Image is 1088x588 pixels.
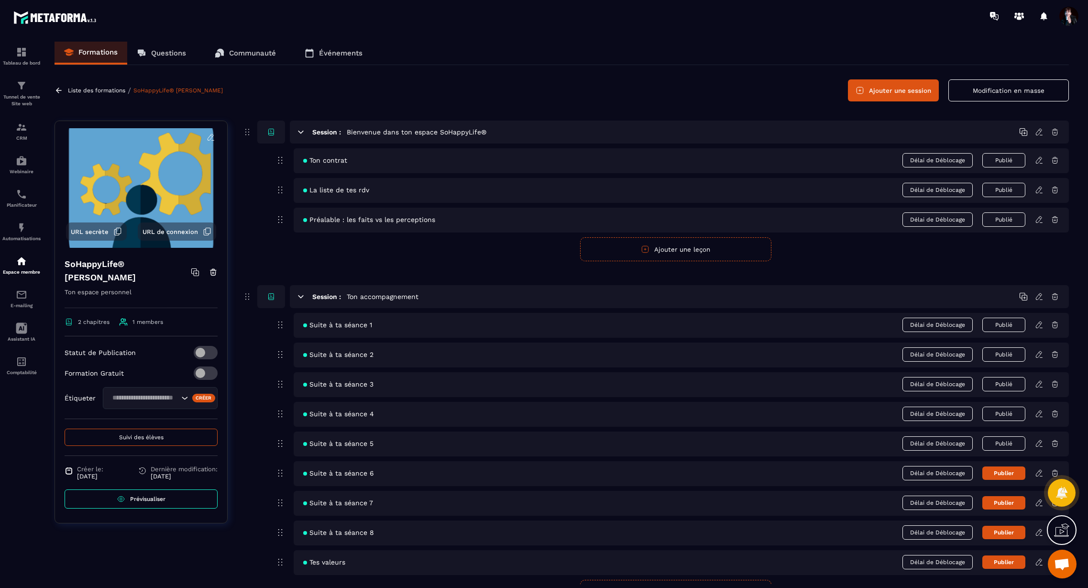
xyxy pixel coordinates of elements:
p: Ton espace personnel [65,287,218,308]
span: Délai de Déblocage [902,466,973,480]
button: Publié [982,407,1025,421]
img: scheduler [16,189,27,200]
span: URL de connexion [143,228,198,235]
button: Ajouter une leçon [580,237,771,261]
span: Délai de Déblocage [902,555,973,569]
div: Search for option [103,387,218,409]
a: schedulerschedulerPlanificateur [2,181,41,215]
span: Suite à ta séance 4 [303,410,374,418]
span: Suite à ta séance 7 [303,499,373,507]
p: Automatisations [2,236,41,241]
button: Publier [982,526,1025,539]
h6: Session : [312,293,341,300]
a: Liste des formations [68,87,125,94]
p: Questions [151,49,186,57]
input: Search for option [109,393,179,403]
span: Délai de Déblocage [902,153,973,167]
span: 2 chapitres [78,319,110,325]
img: logo [13,9,99,26]
span: Suite à ta séance 8 [303,529,374,536]
span: Délai de Déblocage [902,525,973,540]
button: Publié [982,347,1025,362]
span: Suivi des élèves [119,434,164,441]
a: formationformationTunnel de vente Site web [2,73,41,114]
span: Suite à ta séance 5 [303,440,374,447]
a: emailemailE-mailing [2,282,41,315]
a: formationformationTableau de bord [2,39,41,73]
button: Modification en masse [948,79,1069,101]
button: Publié [982,183,1025,197]
p: Comptabilité [2,370,41,375]
a: formationformationCRM [2,114,41,148]
img: formation [16,80,27,91]
h5: Bienvenue dans ton espace SoHappyLife® [347,127,486,137]
button: Publier [982,555,1025,569]
a: automationsautomationsWebinaire [2,148,41,181]
img: background [62,128,220,248]
span: Prévisualiser [130,496,165,502]
div: Créer [192,394,216,402]
p: [DATE] [151,473,218,480]
p: Étiqueter [65,394,96,402]
h5: Ton accompagnement [347,292,418,301]
a: Événements [295,42,372,65]
button: Publié [982,377,1025,391]
button: Publié [982,436,1025,451]
p: Espace membre [2,269,41,275]
img: automations [16,155,27,166]
span: 1 members [132,319,163,325]
span: Ton contrat [303,156,347,164]
span: Délai de Déblocage [902,407,973,421]
p: Formation Gratuit [65,369,124,377]
span: URL secrète [71,228,109,235]
span: Créer le: [77,466,103,473]
a: automationsautomationsAutomatisations [2,215,41,248]
p: Statut de Publication [65,349,136,356]
p: Formations [78,48,118,56]
span: / [128,86,131,95]
span: Préalable : les faits vs les perceptions [303,216,435,223]
button: Publié [982,153,1025,167]
span: Suite à ta séance 2 [303,351,374,358]
img: formation [16,122,27,133]
h6: Session : [312,128,341,136]
p: Événements [319,49,363,57]
p: Webinaire [2,169,41,174]
span: La liste de tes rdv [303,186,369,194]
p: Assistant IA [2,336,41,342]
a: Prévisualiser [65,489,218,509]
img: email [16,289,27,300]
img: automations [16,255,27,267]
button: Publier [982,466,1025,480]
a: Communauté [205,42,286,65]
a: Questions [127,42,196,65]
span: Délai de Déblocage [902,436,973,451]
img: automations [16,222,27,233]
span: Délai de Déblocage [902,496,973,510]
span: Tes valeurs [303,558,345,566]
a: SoHappyLife® [PERSON_NAME] [133,87,223,94]
button: URL de connexion [138,222,216,241]
button: Publier [982,496,1025,510]
button: Ajouter une session [848,79,939,101]
p: Tunnel de vente Site web [2,94,41,107]
h4: SoHappyLife® [PERSON_NAME] [65,257,191,284]
img: formation [16,46,27,58]
span: Suite à ta séance 6 [303,469,374,477]
div: Ouvrir le chat [1048,550,1077,578]
span: Suite à ta séance 3 [303,380,374,388]
span: Délai de Déblocage [902,347,973,362]
button: URL secrète [66,222,127,241]
p: Communauté [229,49,276,57]
img: accountant [16,356,27,367]
button: Suivi des élèves [65,429,218,446]
a: Assistant IA [2,315,41,349]
span: Délai de Déblocage [902,183,973,197]
a: automationsautomationsEspace membre [2,248,41,282]
span: Délai de Déblocage [902,377,973,391]
a: accountantaccountantComptabilité [2,349,41,382]
p: [DATE] [77,473,103,480]
span: Suite à ta séance 1 [303,321,372,329]
p: CRM [2,135,41,141]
